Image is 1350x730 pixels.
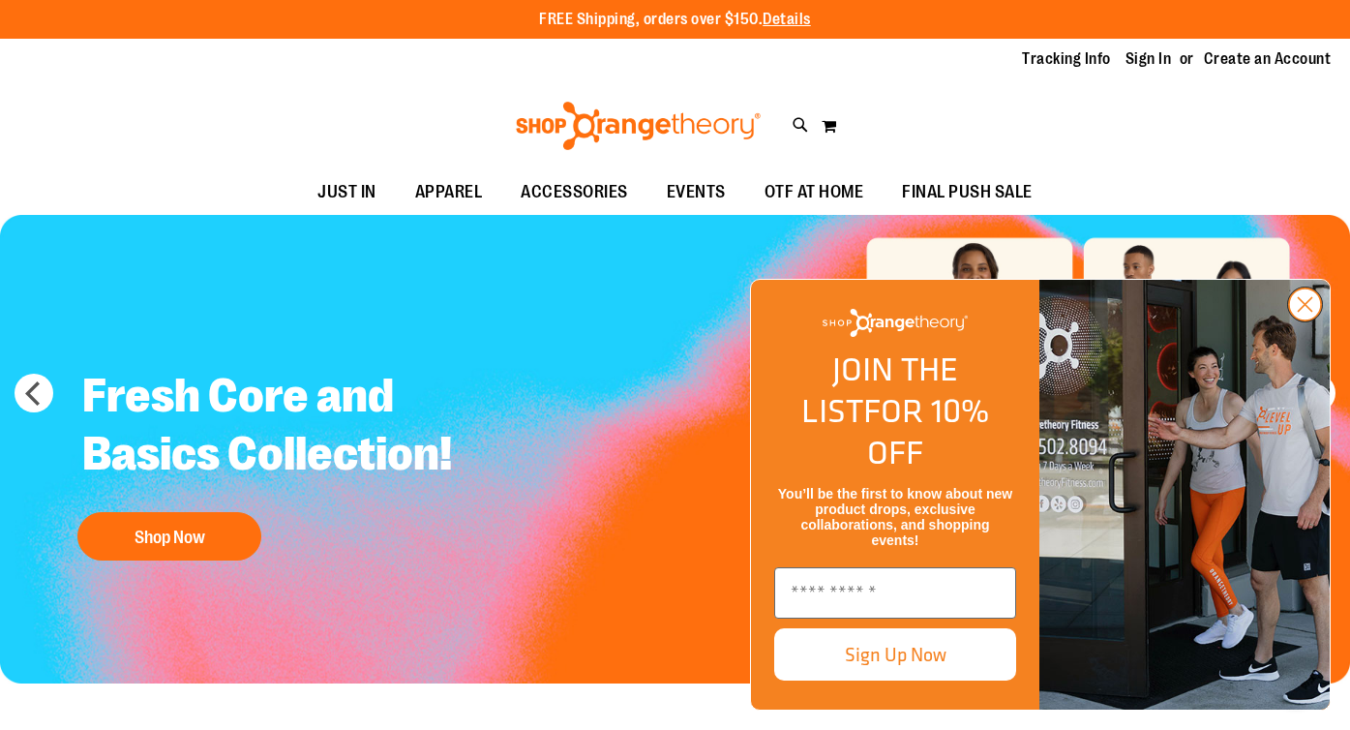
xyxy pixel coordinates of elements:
span: APPAREL [415,170,483,214]
a: APPAREL [396,170,502,215]
a: EVENTS [647,170,745,215]
span: ACCESSORIES [521,170,628,214]
a: Sign In [1125,48,1172,70]
a: Tracking Info [1022,48,1111,70]
button: Sign Up Now [774,628,1016,681]
button: Close dialog [1287,287,1323,322]
img: Shop Orangetheory [823,309,968,337]
h2: Fresh Core and Basics Collection! [68,352,540,502]
a: Create an Account [1204,48,1332,70]
input: Enter email [774,567,1016,619]
span: You’ll be the first to know about new product drops, exclusive collaborations, and shopping events! [778,486,1012,548]
span: JOIN THE LIST [801,345,958,435]
img: Shop Orangtheory [1039,280,1330,710]
a: JUST IN [298,170,396,215]
span: EVENTS [667,170,726,214]
img: Shop Orangetheory [513,102,764,150]
span: JUST IN [317,170,376,214]
div: FLYOUT Form [731,259,1350,730]
span: FINAL PUSH SALE [902,170,1033,214]
button: Shop Now [77,512,261,561]
button: prev [15,374,53,412]
a: Details [763,11,811,28]
a: FINAL PUSH SALE [883,170,1052,215]
a: Fresh Core and Basics Collection! Shop Now [68,352,540,570]
span: OTF AT HOME [765,170,864,214]
a: OTF AT HOME [745,170,884,215]
span: FOR 10% OFF [863,386,989,476]
p: FREE Shipping, orders over $150. [539,9,811,31]
a: ACCESSORIES [501,170,647,215]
